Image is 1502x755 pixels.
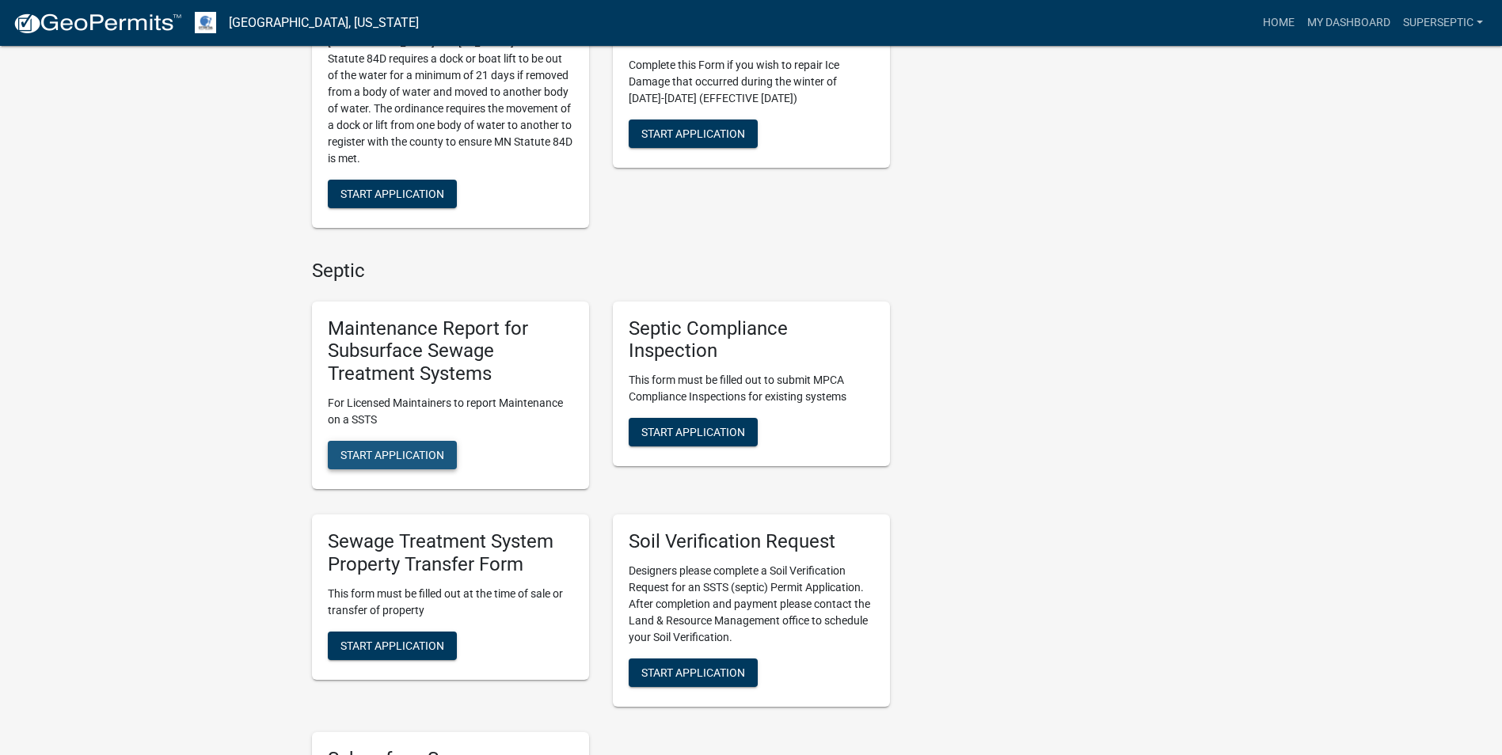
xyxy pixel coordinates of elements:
p: For Licensed Maintainers to report Maintenance on a SSTS [328,395,573,428]
h5: Soil Verification Request [629,530,874,553]
p: Designers please complete a Soil Verification Request for an SSTS (septic) Permit Application. Af... [629,563,874,646]
span: Start Application [641,666,745,678]
a: SuperSeptic [1397,8,1489,38]
h5: Maintenance Report for Subsurface Sewage Treatment Systems [328,317,573,385]
button: Start Application [328,632,457,660]
span: Start Application [340,449,444,461]
span: Start Application [340,187,444,199]
a: [GEOGRAPHIC_DATA], [US_STATE] [229,9,419,36]
button: Start Application [629,120,758,148]
a: Home [1257,8,1301,38]
h4: Septic [312,260,890,283]
button: Start Application [629,658,758,687]
span: Start Application [641,127,745,139]
a: My Dashboard [1301,8,1397,38]
img: Otter Tail County, Minnesota [195,12,216,33]
span: Start Application [641,426,745,438]
p: Complete this Form if you wish to repair Ice Damage that occurred during the winter of [DATE]-[DA... [629,57,874,107]
button: Start Application [629,418,758,446]
p: This form must be filled out at the time of sale or transfer of property [328,586,573,619]
span: Start Application [340,639,444,651]
p: This form must be filled out to submit MPCA Compliance Inspections for existing systems [629,372,874,405]
button: Start Application [328,180,457,208]
p: [GEOGRAPHIC_DATA] and [US_STATE] State Statute 84D requires a dock or boat lift to be out of the ... [328,34,573,167]
h5: Sewage Treatment System Property Transfer Form [328,530,573,576]
h5: Septic Compliance Inspection [629,317,874,363]
button: Start Application [328,441,457,469]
